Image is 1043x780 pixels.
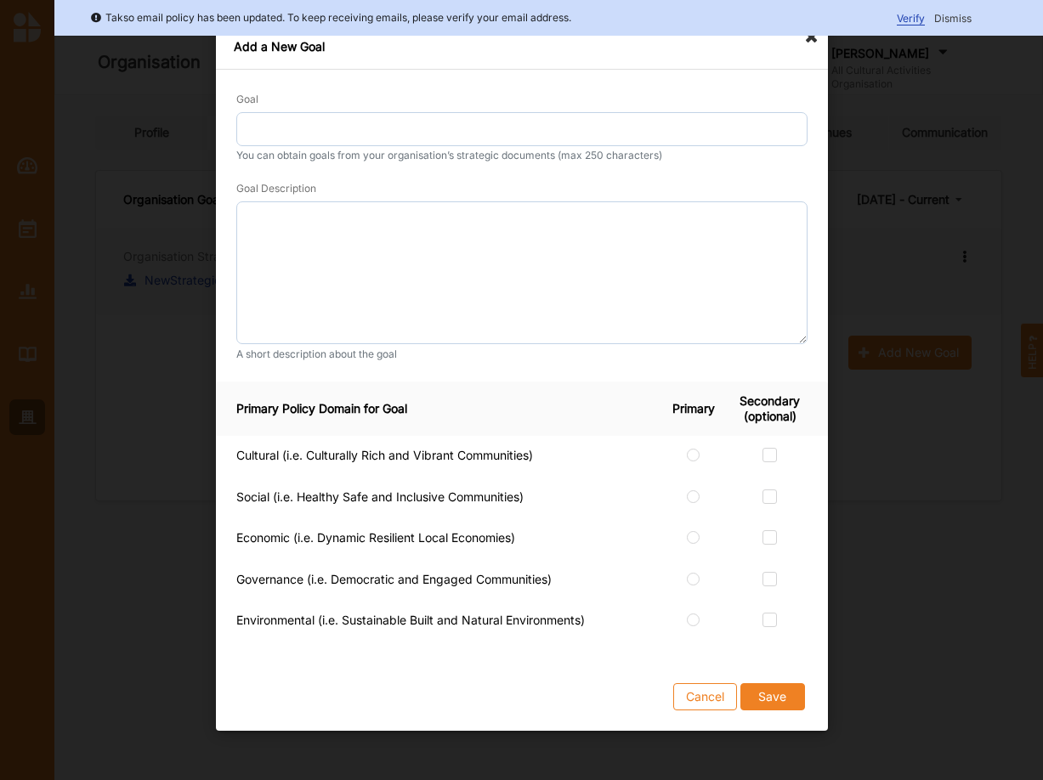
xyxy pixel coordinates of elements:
div: Takso email policy has been updated. To keep receiving emails, please verify your email address. [90,9,571,26]
td: Environmental (i.e. Sustainable Built and Natural Environments) [216,601,667,642]
small: A short description about the goal [236,348,808,361]
button: Save [740,683,804,710]
label: Goal [236,93,258,106]
th: Primary Policy Domain for Goal [216,382,667,436]
span: Verify [897,12,925,25]
th: Primary [667,382,732,436]
td: Social (i.e. Healthy Safe and Inclusive Communities) [216,478,667,519]
th: Secondary (optional) [732,382,828,436]
button: Cancel [673,683,737,710]
td: Cultural (i.e. Culturally Rich and Vibrant Communities) [216,436,667,478]
td: Governance (i.e. Democratic and Engaged Communities) [216,560,667,602]
small: You can obtain goals from your organisation’s strategic documents (max 250 characters) [236,149,808,162]
span: Dismiss [934,12,972,25]
div: Add a New Goal [216,24,828,70]
td: Economic (i.e. Dynamic Resilient Local Economies) [216,518,667,560]
label: Goal Description [236,182,316,195]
